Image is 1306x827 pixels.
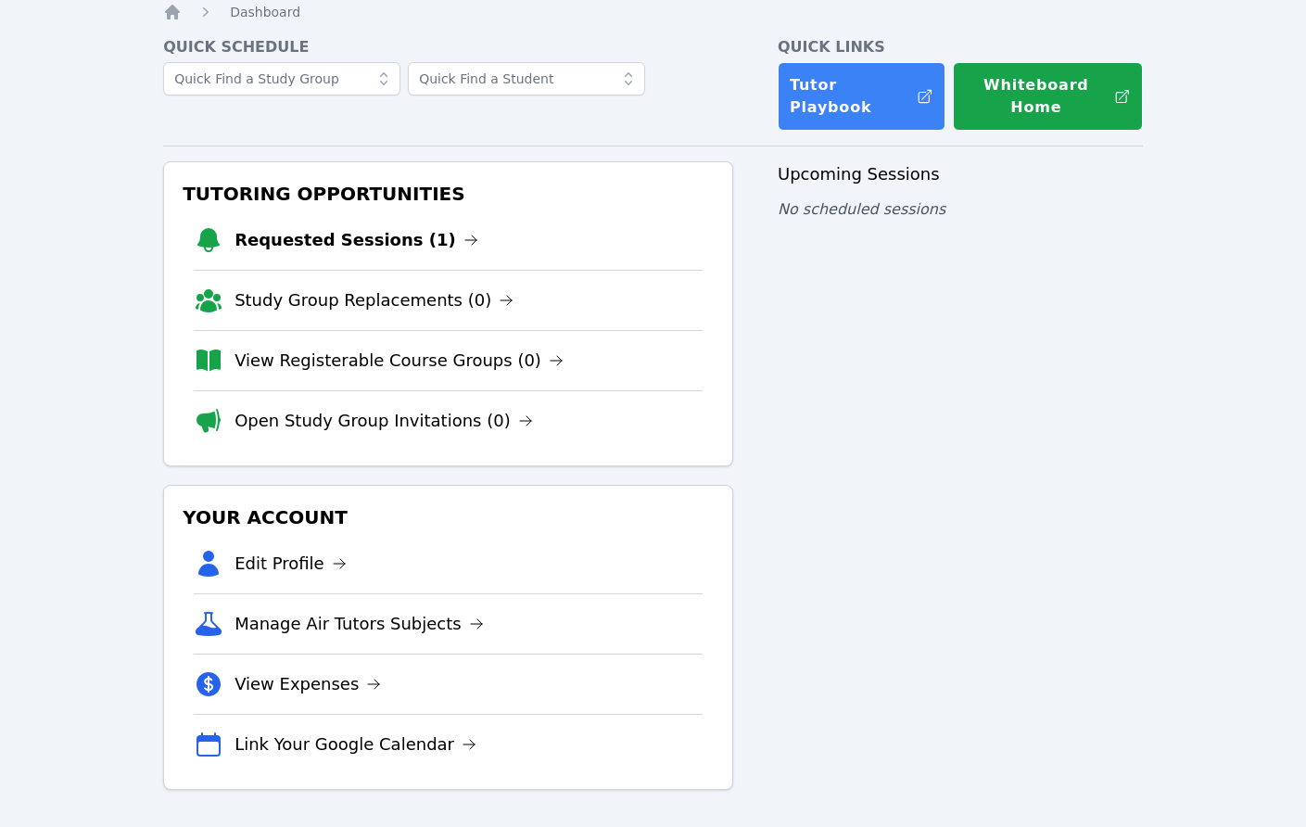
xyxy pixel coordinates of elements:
input: Quick Find a Student [408,62,645,95]
h4: Quick Links [778,36,1143,58]
a: Link Your Google Calendar [235,732,476,757]
a: Requested Sessions (1) [235,227,478,253]
h4: Quick Schedule [163,36,733,58]
a: View Expenses [235,671,381,697]
nav: Breadcrumb [163,3,1143,21]
span: No scheduled sessions [778,200,945,218]
a: Tutor Playbook [778,62,945,131]
a: Open Study Group Invitations (0) [235,408,533,434]
h3: Your Account [179,501,717,534]
button: Whiteboard Home [953,62,1143,131]
a: Manage Air Tutors Subjects [235,611,484,637]
a: Edit Profile [235,551,347,577]
h3: Upcoming Sessions [778,161,1143,187]
a: Study Group Replacements (0) [235,287,514,313]
input: Quick Find a Study Group [163,62,400,95]
span: Dashboard [230,5,300,19]
a: Dashboard [230,3,300,21]
a: View Registerable Course Groups (0) [235,348,564,374]
h3: Tutoring Opportunities [179,177,717,210]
